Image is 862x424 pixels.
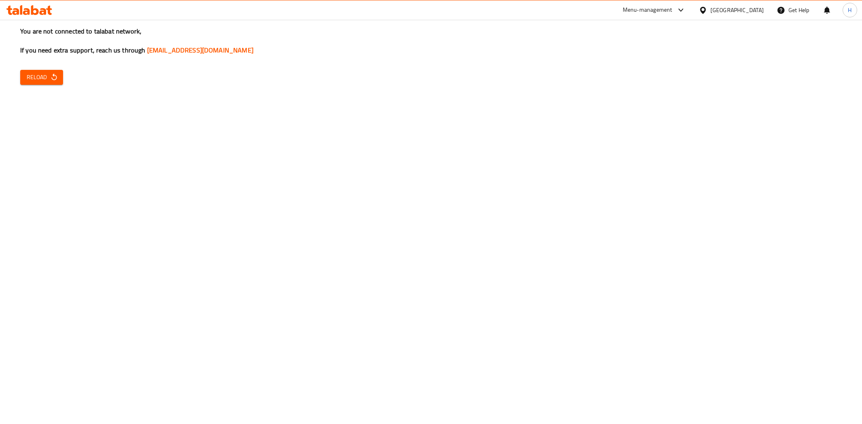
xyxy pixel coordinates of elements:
[623,5,672,15] div: Menu-management
[20,27,842,55] h3: You are not connected to talabat network, If you need extra support, reach us through
[20,70,63,85] button: Reload
[710,6,764,15] div: [GEOGRAPHIC_DATA]
[147,44,253,56] a: [EMAIL_ADDRESS][DOMAIN_NAME]
[27,72,57,82] span: Reload
[848,6,851,15] span: H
